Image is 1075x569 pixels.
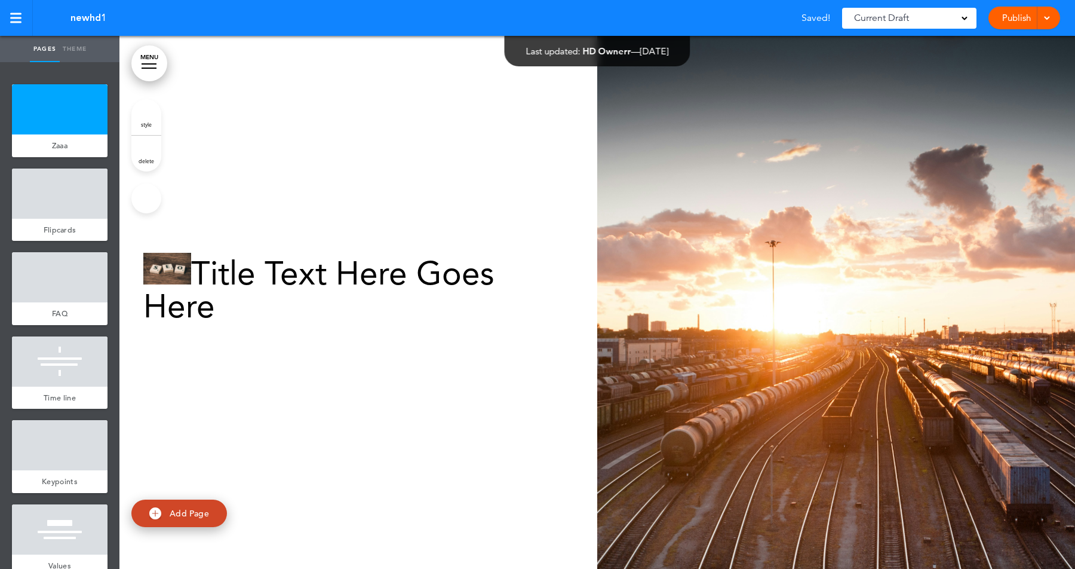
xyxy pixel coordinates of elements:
[12,302,107,325] a: FAQ
[12,470,107,493] a: Keypoints
[60,36,90,62] a: Theme
[44,393,76,403] span: Time line
[801,13,830,23] span: Saved!
[12,387,107,409] a: Time line
[131,136,161,172] a: delete
[170,508,209,519] span: Add Page
[12,219,107,241] a: Flipcards
[143,253,573,323] h1: Title Text Here Goes Here
[52,308,67,319] span: FAQ
[597,36,1075,569] img: photo-1434871619871-1f315a50efba
[997,7,1035,29] a: Publish
[131,99,161,135] a: style
[139,157,154,164] span: delete
[149,507,161,519] img: add.svg
[44,225,76,235] span: Flipcards
[30,36,60,62] a: Pages
[526,45,580,57] span: Last updated:
[131,500,227,528] a: Add Page
[141,121,152,128] span: style
[70,11,106,25] span: newhd1
[854,10,909,26] span: Current Draft
[42,476,78,487] span: Keypoints
[131,45,167,81] a: MENU
[52,140,67,151] span: Zaaa
[640,45,669,57] span: [DATE]
[526,47,669,56] div: —
[12,134,107,157] a: Zaaa
[583,45,631,57] span: HD Ownerr
[143,253,191,284] img: pexels-photo-270637.jpeg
